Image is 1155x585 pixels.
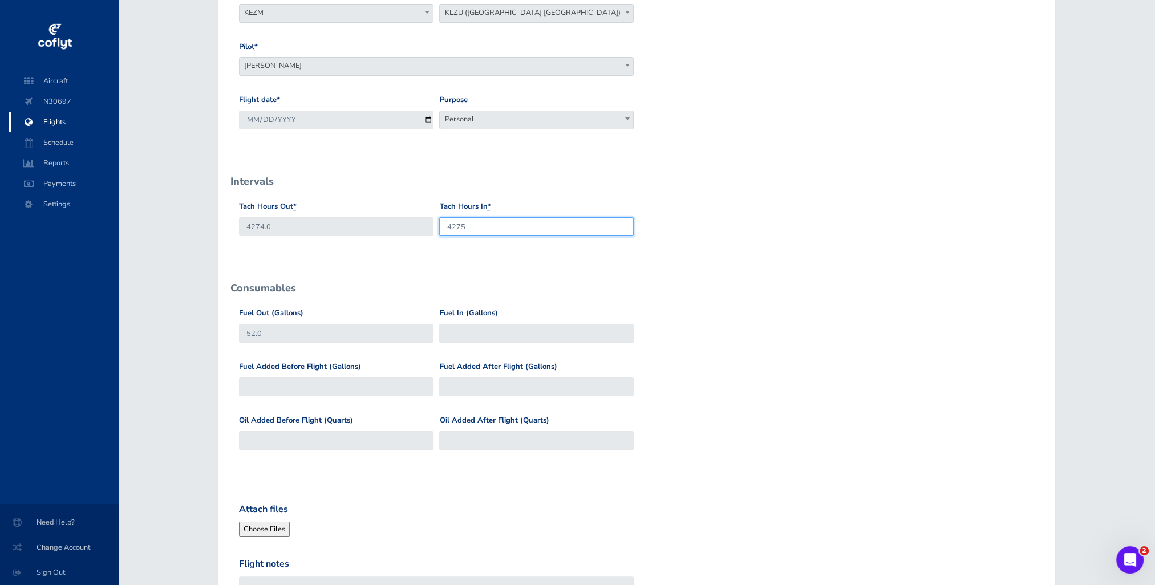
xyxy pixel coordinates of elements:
[21,194,107,214] span: Settings
[240,5,433,21] span: KEZM
[21,153,107,173] span: Reports
[14,537,105,558] span: Change Account
[439,415,549,426] label: Oil Added After Flight (Quarts)
[14,562,105,583] span: Sign Out
[21,71,107,91] span: Aircraft
[439,94,467,106] label: Purpose
[239,94,280,106] label: Flight date
[487,201,491,212] abbr: required
[230,283,296,293] h2: Consumables
[439,201,491,213] label: Tach Hours In
[293,201,297,212] abbr: required
[239,557,289,572] label: Flight notes
[240,58,633,74] span: Robert Stephens
[36,20,74,54] img: coflyt logo
[239,41,258,53] label: Pilot
[239,361,361,373] label: Fuel Added Before Flight (Gallons)
[439,4,634,23] span: KLZU (Gwinnett County Briscoe Field)
[254,42,258,52] abbr: required
[439,307,497,319] label: Fuel In (Gallons)
[239,307,303,319] label: Fuel Out (Gallons)
[239,201,297,213] label: Tach Hours Out
[277,95,280,105] abbr: required
[21,112,107,132] span: Flights
[21,173,107,194] span: Payments
[239,57,634,76] span: Robert Stephens
[1140,546,1149,555] span: 2
[239,502,288,517] label: Attach files
[230,176,274,186] h2: Intervals
[21,91,107,112] span: N30697
[14,512,105,533] span: Need Help?
[239,415,353,426] label: Oil Added Before Flight (Quarts)
[1116,546,1144,574] iframe: Intercom live chat
[439,361,557,373] label: Fuel Added After Flight (Gallons)
[440,111,633,127] span: Personal
[21,132,107,153] span: Schedule
[439,111,634,129] span: Personal
[239,4,433,23] span: KEZM
[440,5,633,21] span: KLZU (Gwinnett County Briscoe Field)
